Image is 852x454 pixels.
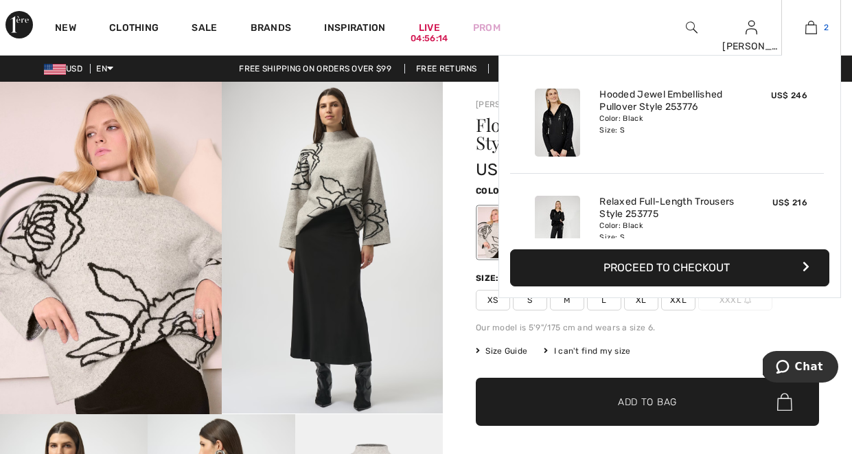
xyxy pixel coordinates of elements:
[476,160,543,179] span: US$ 205
[228,64,402,73] a: Free shipping on orders over $99
[772,198,807,207] span: US$ 216
[771,91,807,100] span: US$ 246
[476,100,544,109] a: [PERSON_NAME]
[550,290,584,310] span: M
[96,64,113,73] span: EN
[404,64,489,73] a: Free Returns
[411,32,448,45] div: 04:56:14
[44,64,66,75] img: US Dollar
[777,393,792,411] img: Bag.svg
[599,113,735,135] div: Color: Black Size: S
[544,345,630,357] div: I can't find my size
[222,82,444,413] img: Floral Embroidered Pullover Style 254943. 2
[618,395,677,409] span: Add to Bag
[510,249,829,286] button: Proceed to Checkout
[599,89,735,113] a: Hooded Jewel Embellished Pullover Style 253776
[324,22,385,36] span: Inspiration
[476,290,510,310] span: XS
[192,22,217,36] a: Sale
[824,21,829,34] span: 2
[763,351,838,385] iframe: Opens a widget where you can chat to one of our agents
[746,21,757,34] a: Sign In
[722,39,781,54] div: [PERSON_NAME]
[476,272,502,284] div: Size:
[476,116,762,152] h1: Floral Embroidered Pullover Style 254943
[746,19,757,36] img: My Info
[805,19,817,36] img: My Bag
[744,297,751,304] img: ring-m.svg
[599,220,735,242] div: Color: Black Size: S
[476,186,508,196] span: Color:
[251,22,292,36] a: Brands
[476,345,527,357] span: Size Guide
[491,64,624,73] a: Lowest Price Guarantee
[599,196,735,220] a: Relaxed Full-Length Trousers Style 253775
[5,11,33,38] img: 1ère Avenue
[535,196,580,264] img: Relaxed Full-Length Trousers Style 253775
[476,378,819,426] button: Add to Bag
[513,290,547,310] span: S
[473,21,500,35] a: Prom
[419,21,440,35] a: Live04:56:14
[661,290,695,310] span: XXL
[587,290,621,310] span: L
[476,321,819,334] div: Our model is 5'9"/175 cm and wears a size 6.
[478,207,514,258] div: Oatmeal melange/black
[535,89,580,157] img: Hooded Jewel Embellished Pullover Style 253776
[109,22,159,36] a: Clothing
[55,22,76,36] a: New
[698,290,772,310] span: XXXL
[782,19,840,36] a: 2
[686,19,698,36] img: search the website
[624,290,658,310] span: XL
[44,64,88,73] span: USD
